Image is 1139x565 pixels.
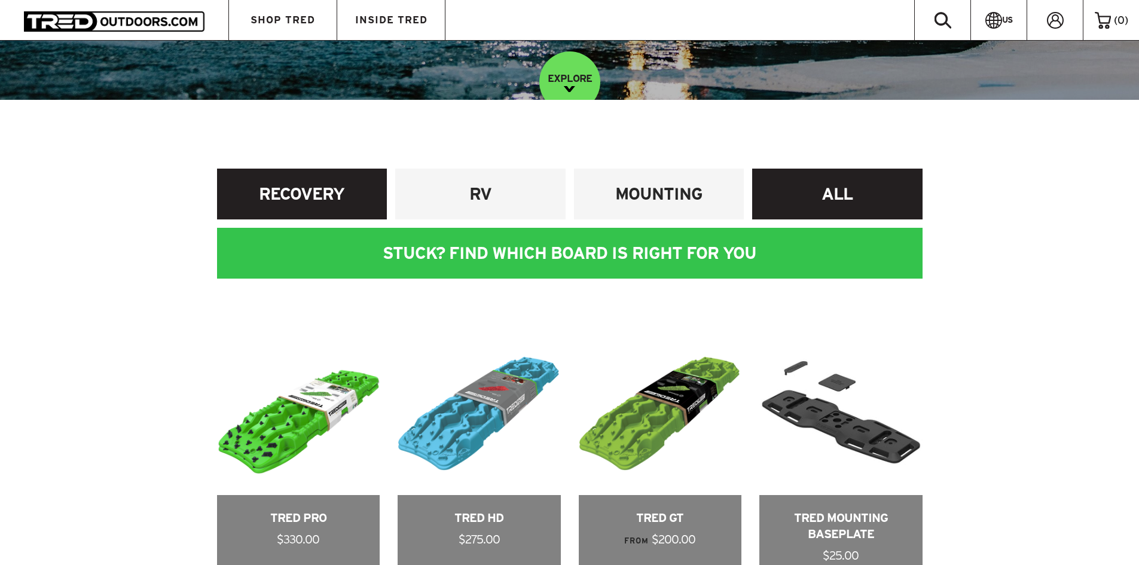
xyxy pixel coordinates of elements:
[404,183,557,205] h4: RV
[564,86,575,92] img: down-image
[226,183,378,205] h4: RECOVERY
[24,11,204,31] img: TRED Outdoors America
[539,51,600,112] a: EXPLORE
[752,169,923,219] a: ALL
[1114,15,1128,26] span: ( )
[251,15,315,25] span: SHOP TRED
[761,183,914,205] h4: ALL
[574,169,744,219] a: MOUNTING
[355,15,427,25] span: INSIDE TRED
[217,228,923,279] div: STUCK? FIND WHICH BOARD IS RIGHT FOR YOU
[395,169,566,219] a: RV
[1095,12,1111,29] img: cart-icon
[217,169,387,219] a: RECOVERY
[1117,14,1125,26] span: 0
[583,183,735,205] h4: MOUNTING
